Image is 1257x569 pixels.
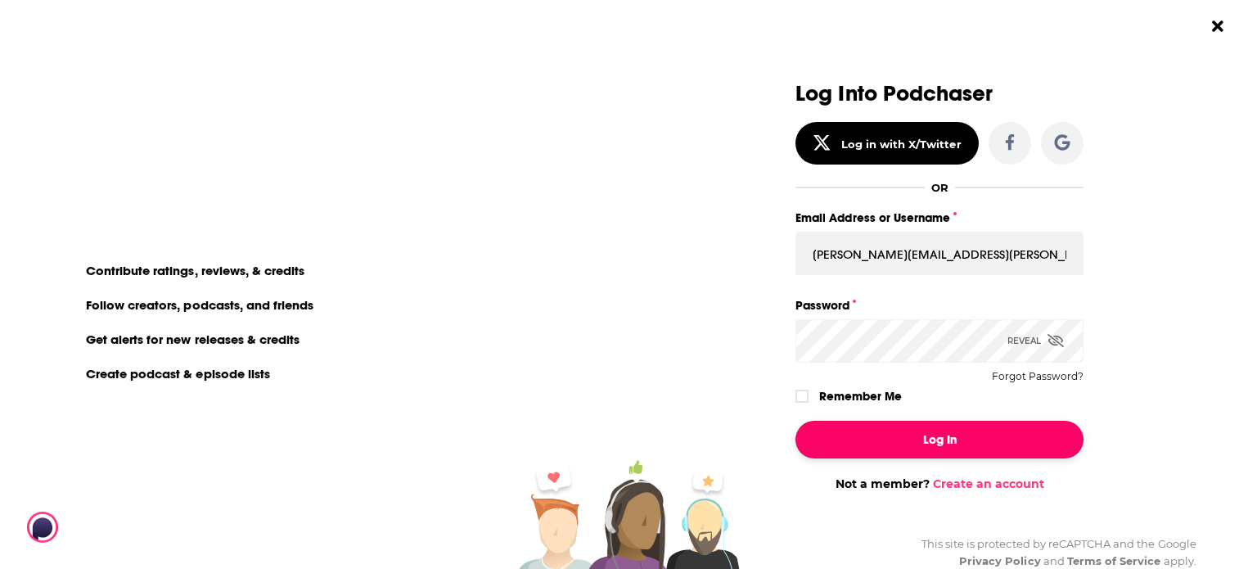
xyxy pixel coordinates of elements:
div: Not a member? [795,476,1084,491]
button: Log in with X/Twitter [795,122,979,165]
label: Remember Me [819,386,902,407]
a: Podchaser - Follow, Share and Rate Podcasts [27,512,171,543]
input: Email Address or Username [795,232,1084,276]
div: You need to login or register to view this page. [76,82,449,141]
label: Email Address or Username [795,207,1084,228]
a: Create an account [933,476,1044,491]
div: OR [931,181,948,194]
li: Get alerts for new releases & credits [76,328,311,350]
img: Podchaser - Follow, Share and Rate Podcasts [27,512,184,543]
button: Forgot Password? [992,371,1084,382]
a: Terms of Service [1067,554,1161,567]
label: Password [795,295,1084,316]
li: Contribute ratings, reviews, & credits [76,260,317,281]
button: Close Button [1202,11,1233,42]
button: Log In [795,421,1084,458]
h3: Log Into Podchaser [795,82,1084,106]
a: Privacy Policy [959,554,1041,567]
li: On Podchaser you can: [76,231,403,246]
div: Reveal [1007,319,1064,363]
li: Create podcast & episode lists [76,363,282,384]
li: Follow creators, podcasts, and friends [76,294,326,315]
div: Log in with X/Twitter [841,138,962,151]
